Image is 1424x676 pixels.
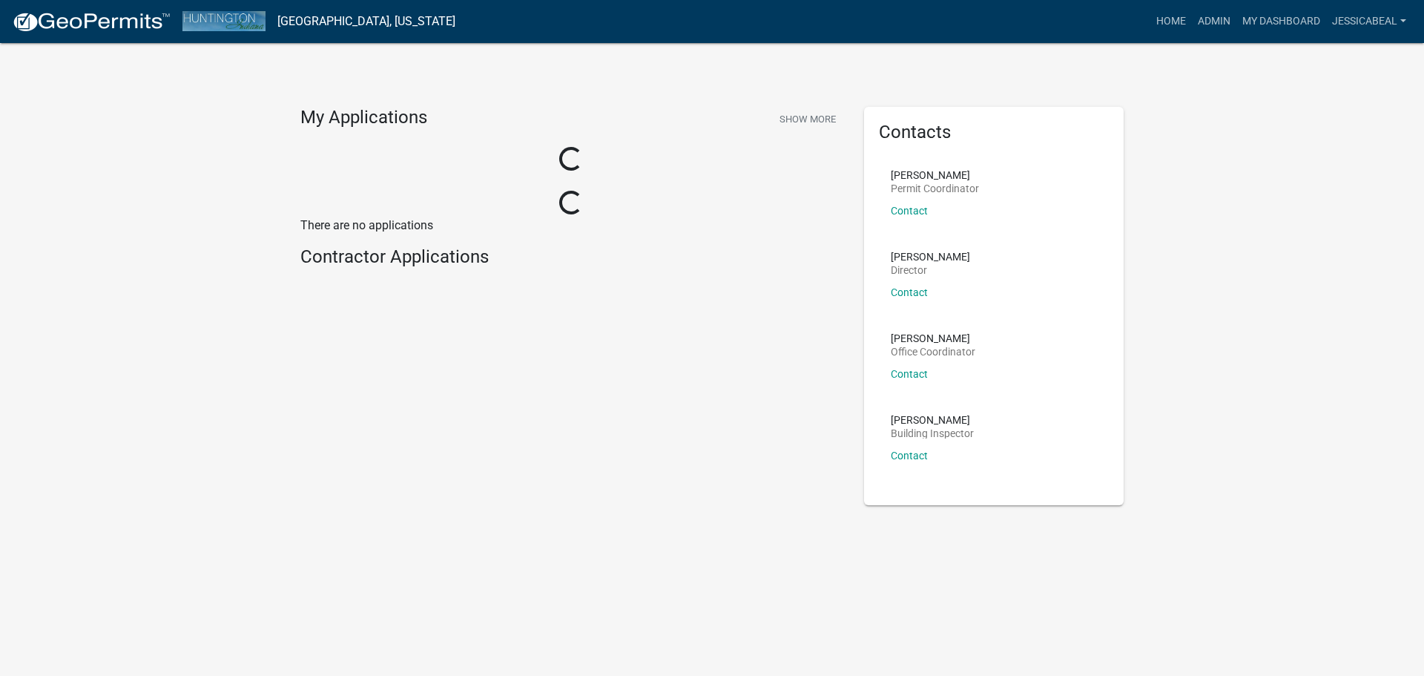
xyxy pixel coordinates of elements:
[1326,7,1412,36] a: JessicaBeal
[891,415,974,425] p: [PERSON_NAME]
[891,265,970,275] p: Director
[891,183,979,194] p: Permit Coordinator
[891,205,928,217] a: Contact
[182,11,266,31] img: Huntington County, Indiana
[891,347,975,357] p: Office Coordinator
[891,333,975,344] p: [PERSON_NAME]
[891,368,928,380] a: Contact
[891,252,970,262] p: [PERSON_NAME]
[891,286,928,298] a: Contact
[1192,7,1236,36] a: Admin
[277,9,455,34] a: [GEOGRAPHIC_DATA], [US_STATE]
[879,122,1109,143] h5: Contacts
[774,107,842,131] button: Show More
[300,217,842,234] p: There are no applications
[300,107,427,129] h4: My Applications
[891,170,979,180] p: [PERSON_NAME]
[1150,7,1192,36] a: Home
[891,428,974,439] p: Building Inspector
[891,450,928,462] a: Contact
[1236,7,1326,36] a: My Dashboard
[300,246,842,268] h4: Contractor Applications
[300,246,842,274] wm-workflow-list-section: Contractor Applications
